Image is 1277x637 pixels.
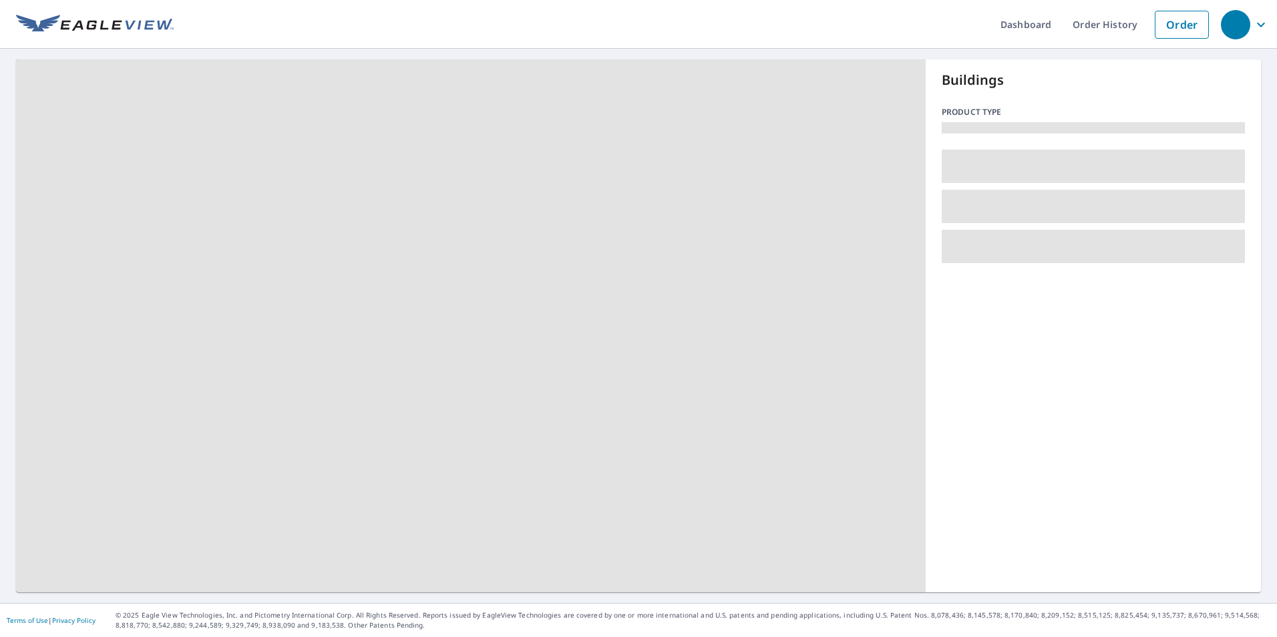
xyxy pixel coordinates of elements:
p: © 2025 Eagle View Technologies, Inc. and Pictometry International Corp. All Rights Reserved. Repo... [116,610,1270,630]
a: Privacy Policy [52,616,96,625]
p: Buildings [942,70,1245,90]
img: EV Logo [16,15,174,35]
a: Terms of Use [7,616,48,625]
p: Product type [942,106,1245,118]
p: | [7,616,96,624]
a: Order [1155,11,1209,39]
